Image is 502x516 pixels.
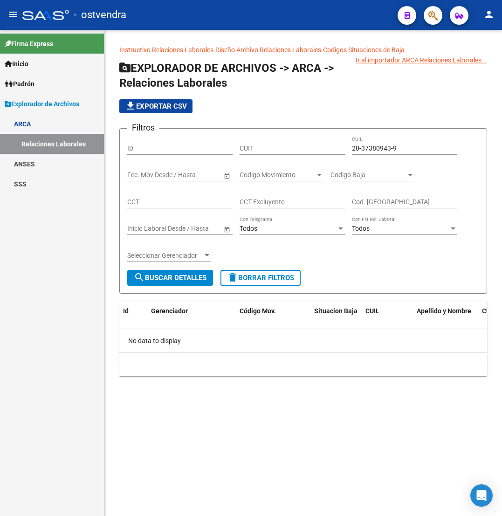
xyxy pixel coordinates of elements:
span: Código Mov. [240,307,276,315]
a: Diseño Archivo Relaciones Laborales [215,46,321,54]
datatable-header-cell: Id [119,301,147,342]
input: Fecha inicio [127,225,161,233]
span: Inicio [5,59,28,69]
input: Fecha fin [169,171,215,179]
button: Exportar CSV [119,99,193,113]
mat-icon: file_download [125,100,136,111]
span: Codigo Movimiento [240,171,315,179]
span: CUIT [482,307,496,315]
span: Borrar Filtros [227,274,294,282]
span: Codigo Baja [330,171,406,179]
div: No data to display [119,329,487,352]
span: Gerenciador [151,307,188,315]
span: Explorador de Archivos [5,99,79,109]
span: Id [123,307,129,315]
span: CUIL [365,307,379,315]
button: Open calendar [222,171,232,180]
datatable-header-cell: CUIL [362,301,413,342]
input: Fecha inicio [127,171,161,179]
div: Open Intercom Messenger [470,484,493,507]
h3: Filtros [127,121,159,134]
mat-icon: person [483,9,495,20]
a: Codigos Situaciones de Baja [323,46,405,54]
span: Firma Express [5,39,53,49]
span: Exportar CSV [125,102,187,110]
button: Buscar Detalles [127,270,213,286]
span: - ostvendra [74,5,126,25]
span: Todos [240,225,257,232]
span: EXPLORADOR DE ARCHIVOS -> ARCA -> Relaciones Laborales [119,62,334,89]
datatable-header-cell: Apellido y Nombre [413,301,478,342]
input: Fecha fin [169,225,215,233]
div: Ir al importador ARCA Relaciones Laborales... [356,55,487,65]
span: Buscar Detalles [134,274,206,282]
mat-icon: delete [227,272,238,283]
datatable-header-cell: Código Mov. [236,301,310,342]
p: - - [119,45,487,55]
datatable-header-cell: Situacion Baja [310,301,362,342]
datatable-header-cell: Gerenciador [147,301,236,342]
mat-icon: search [134,272,145,283]
a: Instructivo Relaciones Laborales [119,46,213,54]
span: Todos [352,225,370,232]
mat-icon: menu [7,9,19,20]
button: Borrar Filtros [220,270,301,286]
span: Apellido y Nombre [417,307,471,315]
span: Padrón [5,79,34,89]
span: Seleccionar Gerenciador [127,252,203,260]
button: Open calendar [222,224,232,234]
span: Situacion Baja [314,307,358,315]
